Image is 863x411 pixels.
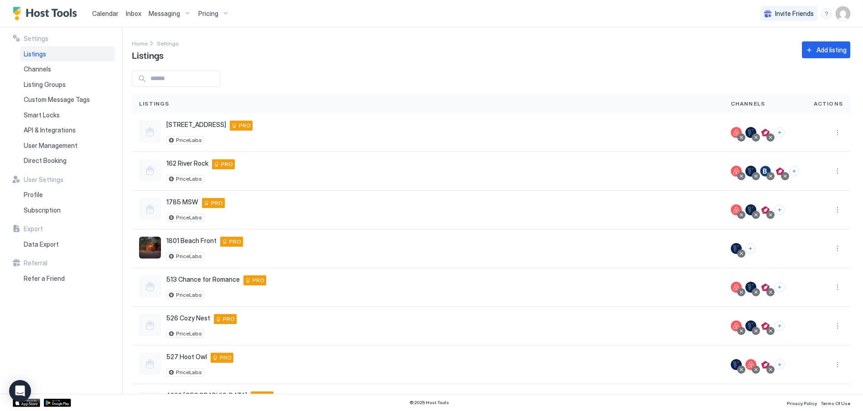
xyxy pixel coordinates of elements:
button: Connect channels [775,321,785,331]
span: Channels [24,65,51,73]
button: More options [832,243,843,254]
span: Direct Booking [24,157,67,165]
button: Connect channels [789,166,799,176]
span: Subscription [24,206,61,214]
div: menu [832,127,843,138]
a: API & Integrations [20,122,115,138]
span: Profile [24,191,43,199]
span: User Management [24,142,78,150]
button: Connect channels [775,127,785,137]
span: Terms Of Use [821,401,850,406]
a: App Store [13,399,40,407]
button: More options [832,204,843,215]
button: Connect channels [775,360,785,370]
span: Smart Locks [24,111,60,119]
button: More options [832,320,843,331]
span: Invite Friends [775,10,814,18]
span: Inbox [126,10,141,17]
span: 162 River Rock [166,159,208,167]
span: Channels [731,100,765,108]
a: Custom Message Tags [20,92,115,107]
a: Refer a Friend [20,271,115,286]
span: Home [132,40,148,47]
a: Data Export [20,237,115,252]
button: Connect channels [775,205,785,215]
a: Calendar [92,9,119,18]
span: Pricing [198,10,218,18]
span: PRO [220,354,232,362]
button: More options [832,282,843,293]
a: Privacy Policy [787,398,817,407]
a: Smart Locks [20,107,115,123]
span: PRO [260,392,272,401]
div: menu [832,320,843,331]
span: Privacy Policy [787,401,817,406]
div: Add listing [816,45,847,55]
a: Profile [20,187,115,203]
div: menu [832,204,843,215]
span: Calendar [92,10,119,17]
button: Connect channels [745,244,755,254]
span: Actions [814,100,843,108]
span: Refer a Friend [24,274,65,283]
button: Connect channels [775,282,785,292]
div: Breadcrumb [157,38,179,48]
button: Add listing [802,41,850,58]
a: Subscription [20,203,115,218]
div: listing image [139,237,161,259]
a: Google Play Store [44,399,71,407]
span: 513 Chance for Romance [166,275,240,284]
div: Breadcrumb [132,38,148,48]
div: menu [832,243,843,254]
button: More options [832,359,843,370]
span: A202 [GEOGRAPHIC_DATA] [166,391,247,400]
span: Data Export [24,240,59,249]
a: Host Tools Logo [13,7,81,20]
span: PRO [211,199,223,207]
span: Listings [132,48,164,61]
span: PRO [253,276,264,284]
span: PRO [221,160,233,168]
div: menu [832,359,843,370]
span: Custom Message Tags [24,96,90,104]
span: API & Integrations [24,126,76,134]
div: menu [821,8,832,19]
div: menu [832,282,843,293]
span: Referral [24,259,47,267]
span: PRO [223,315,235,323]
span: Messaging [149,10,180,18]
span: [STREET_ADDRESS] [166,121,226,129]
button: More options [832,166,843,177]
div: menu [832,166,843,177]
button: More options [832,127,843,138]
span: 1785 MSW [166,198,198,206]
span: 527 Hoot Owl [166,353,207,361]
span: Settings [157,40,179,47]
a: Home [132,38,148,48]
div: Open Intercom Messenger [9,380,31,402]
a: Channels [20,61,115,77]
span: PRO [239,122,251,130]
span: 1801 Beach Front [166,237,217,245]
a: Listings [20,46,115,62]
span: Listings [24,50,46,58]
div: User profile [836,6,850,21]
span: Listings [139,100,170,108]
span: PRO [229,238,241,246]
span: 526 Cozy Nest [166,314,210,322]
a: Terms Of Use [821,398,850,407]
a: Direct Booking [20,153,115,168]
a: Inbox [126,9,141,18]
input: Input Field [147,71,220,86]
span: Export [24,225,43,233]
a: Settings [157,38,179,48]
a: User Management [20,138,115,153]
span: © 2025 Host Tools [409,400,449,406]
a: Listing Groups [20,77,115,92]
span: User Settings [24,176,63,184]
span: Settings [24,35,48,43]
span: Listing Groups [24,81,66,89]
